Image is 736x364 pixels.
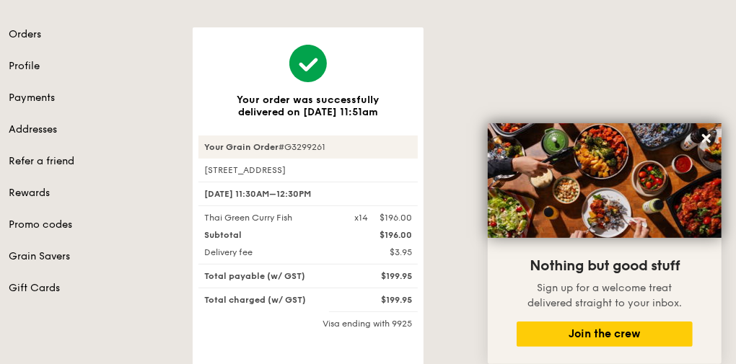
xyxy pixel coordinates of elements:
[196,294,346,306] div: Total charged (w/ GST)
[488,123,722,238] img: DSC07876-Edit02-Large.jpeg
[196,247,346,258] div: Delivery fee
[216,94,400,118] h3: Your order was successfully delivered on [DATE] 11:51am
[204,271,305,281] span: Total payable (w/ GST)
[346,294,421,306] div: $199.95
[346,229,421,241] div: $196.00
[196,212,346,223] div: Thai Green Curry Fish
[695,127,718,150] button: Close
[9,186,175,200] a: Rewards
[198,182,418,206] div: [DATE] 11:30AM–12:30PM
[9,59,175,74] a: Profile
[9,281,175,296] a: Gift Cards
[9,91,175,105] a: Payments
[196,229,346,241] div: Subtotal
[530,257,680,275] span: Nothing but good stuff
[198,164,418,176] div: [STREET_ADDRESS]
[517,321,693,347] button: Join the crew
[380,212,412,223] div: $196.00
[354,212,368,223] div: x14
[9,154,175,169] a: Refer a friend
[346,247,421,258] div: $3.95
[198,318,418,329] div: Visa ending with 9925
[346,270,421,282] div: $199.95
[9,218,175,232] a: Promo codes
[9,123,175,137] a: Addresses
[204,142,279,152] strong: Your Grain Order
[527,282,682,309] span: Sign up for a welcome treat delivered straight to your inbox.
[9,249,175,264] a: Grain Savers
[289,45,327,82] img: icon-bigtick-success.32661cc0.svg
[9,27,175,42] a: Orders
[198,136,418,159] div: #G3299261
